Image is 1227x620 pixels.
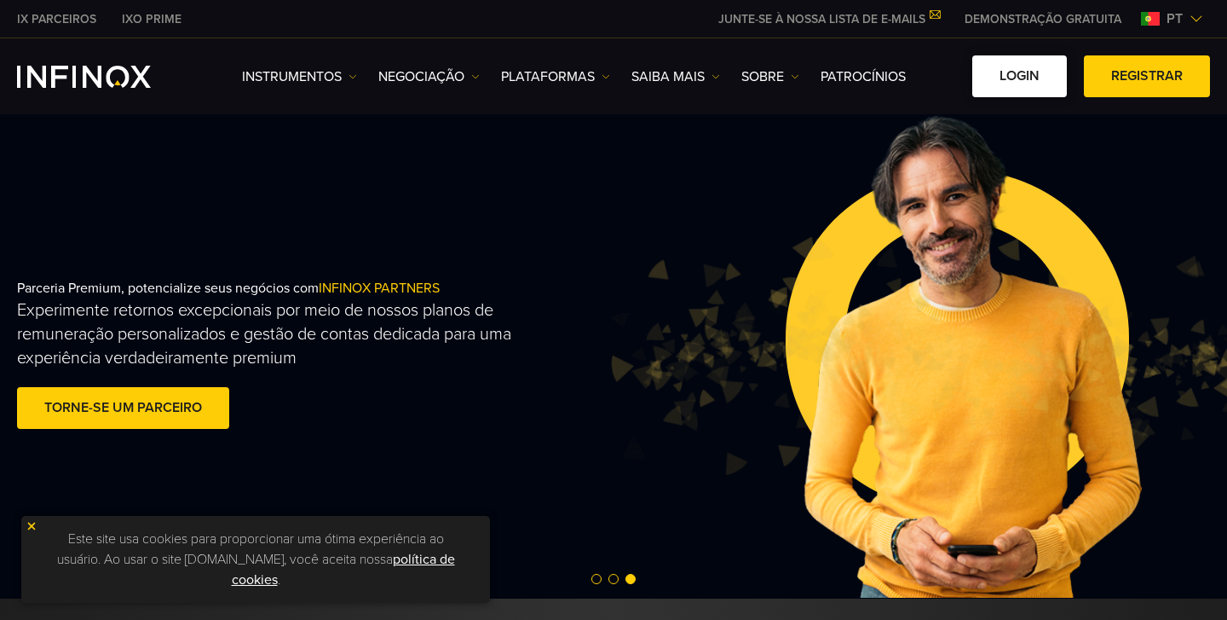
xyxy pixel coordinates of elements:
a: JUNTE-SE À NOSSA LISTA DE E-MAILS [706,12,952,26]
a: SOBRE [741,67,799,87]
a: INFINOX Logo [17,66,191,88]
a: INFINOX MENU [952,10,1134,28]
span: INFINOX PARTNERS [319,280,440,297]
a: Saiba mais [631,67,720,87]
a: Torne-se um parceiro [17,387,229,429]
a: INFINOX [109,10,194,28]
p: Este site usa cookies para proporcionar uma ótima experiência ao usuário. Ao usar o site [DOMAIN_... [30,524,481,594]
a: PLATAFORMAS [501,67,610,87]
div: Parceria Premium, potencialize seus negócios com [17,252,649,461]
a: Login [972,55,1067,97]
span: Go to slide 2 [608,574,619,584]
a: Instrumentos [242,67,357,87]
img: yellow close icon [26,520,37,532]
span: Go to slide 3 [625,574,636,584]
span: Go to slide 1 [591,574,602,584]
a: Registrar [1084,55,1210,97]
a: INFINOX [4,10,109,28]
span: pt [1160,9,1190,29]
p: Experimente retornos excepcionais por meio de nossos planos de remuneração personalizados e gestã... [17,298,523,370]
a: Patrocínios [821,67,906,87]
a: NEGOCIAÇÃO [378,67,480,87]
